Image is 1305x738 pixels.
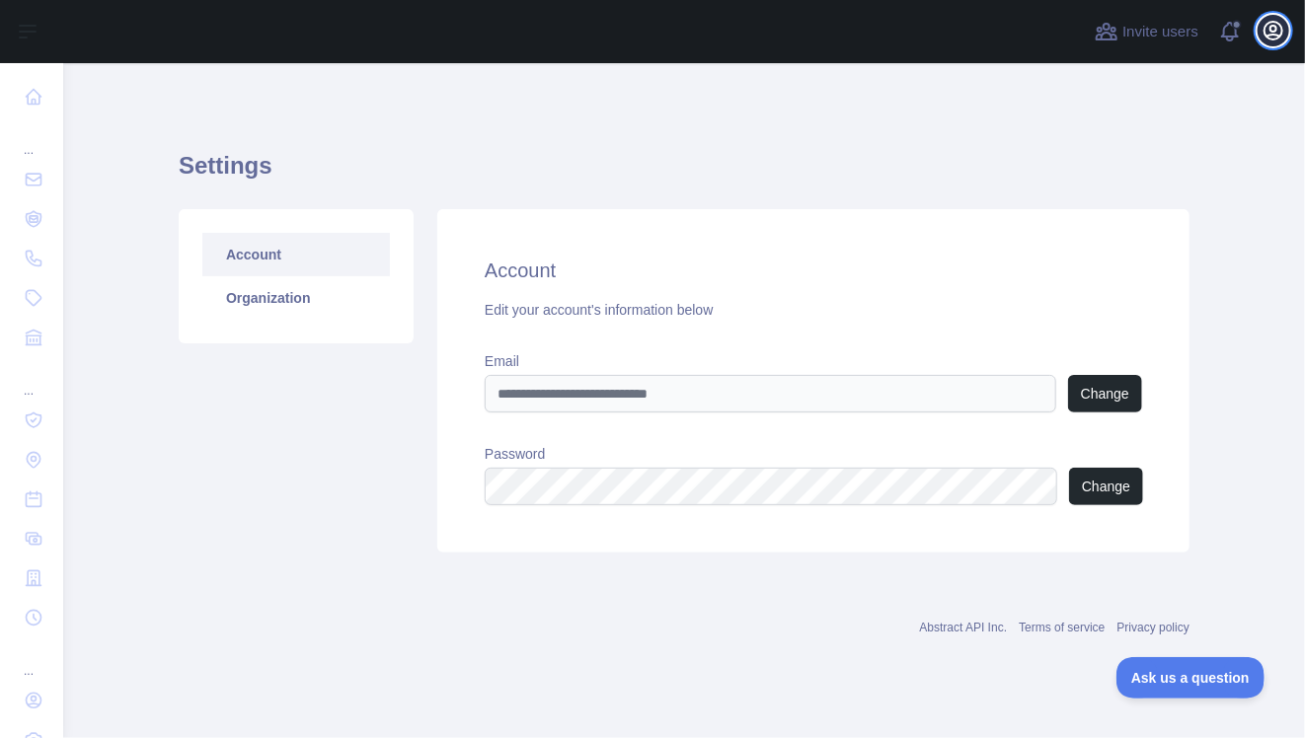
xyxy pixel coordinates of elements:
label: Email [485,351,1142,371]
a: Privacy policy [1117,621,1190,634]
button: Invite users [1091,16,1202,47]
button: Change [1069,468,1143,505]
a: Abstract API Inc. [920,621,1008,634]
a: Terms of service [1019,621,1105,634]
label: Password [485,444,1142,464]
span: Invite users [1122,21,1198,43]
iframe: Toggle Customer Support [1116,657,1266,699]
div: ... [16,639,47,679]
button: Change [1068,375,1142,412]
div: ... [16,359,47,399]
h1: Settings [179,150,1190,197]
a: Organization [202,276,390,320]
h2: Account [485,257,1142,284]
div: Edit your account's information below [485,300,1142,320]
a: Account [202,233,390,276]
div: ... [16,118,47,158]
